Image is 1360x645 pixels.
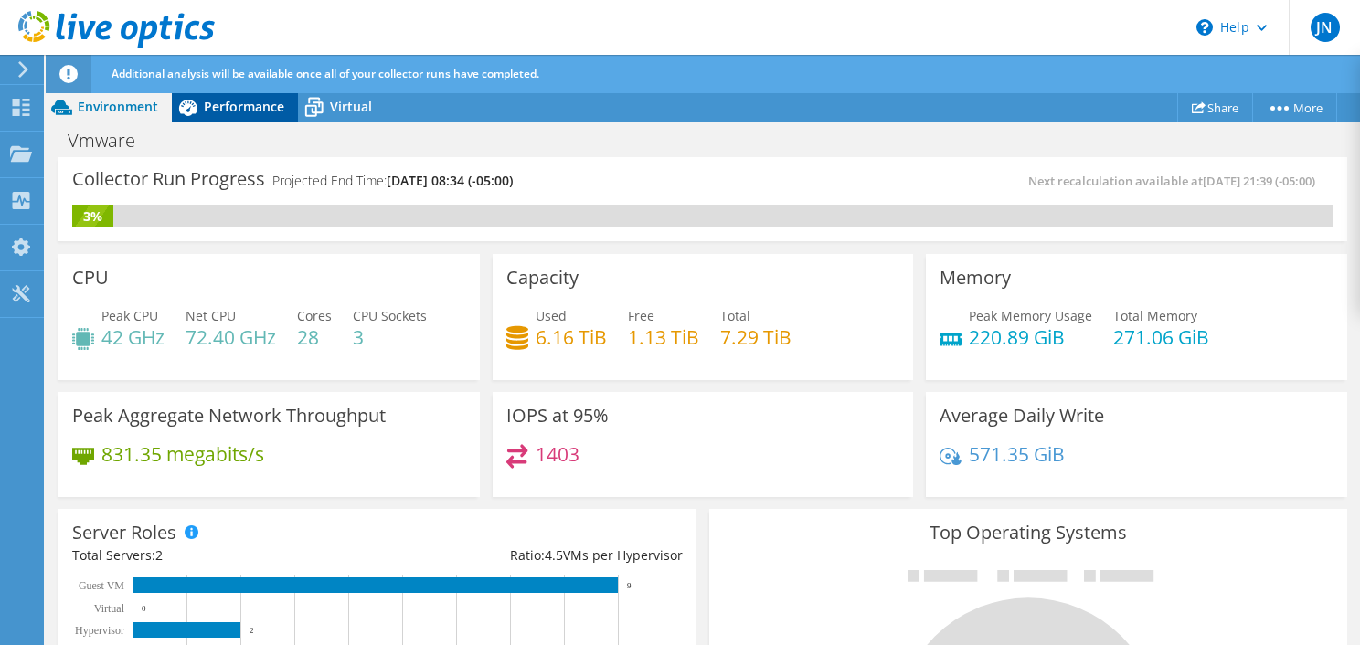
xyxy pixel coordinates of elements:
h4: 271.06 GiB [1113,327,1209,347]
h3: CPU [72,268,109,288]
h3: IOPS at 95% [506,406,609,426]
span: [DATE] 08:34 (-05:00) [387,172,513,189]
span: 4.5 [545,546,563,564]
span: Peak Memory Usage [969,307,1092,324]
h4: 28 [297,327,332,347]
span: JN [1311,13,1340,42]
h4: 571.35 GiB [969,444,1065,464]
text: Virtual [94,602,125,615]
h4: 1403 [536,444,579,464]
span: [DATE] 21:39 (-05:00) [1203,173,1315,189]
svg: \n [1196,19,1213,36]
h4: 1.13 TiB [628,327,699,347]
div: 3% [72,206,113,227]
text: Guest VM [79,579,124,592]
text: 2 [250,626,254,635]
span: Used [536,307,567,324]
span: Cores [297,307,332,324]
span: Free [628,307,654,324]
div: Total Servers: [72,545,377,566]
h3: Average Daily Write [940,406,1104,426]
span: Total [720,307,750,324]
text: 0 [142,604,146,613]
span: CPU Sockets [353,307,427,324]
h3: Memory [940,268,1011,288]
h4: 42 GHz [101,327,165,347]
span: Next recalculation available at [1028,173,1324,189]
h3: Top Operating Systems [723,523,1333,543]
h4: 6.16 TiB [536,327,607,347]
h4: 7.29 TiB [720,327,792,347]
span: 2 [155,546,163,564]
span: Environment [78,98,158,115]
a: Share [1177,93,1253,122]
h4: 220.89 GiB [969,327,1092,347]
span: Virtual [330,98,372,115]
h4: Projected End Time: [272,171,513,191]
text: 9 [627,581,632,590]
div: Ratio: VMs per Hypervisor [377,545,683,566]
h4: 72.40 GHz [186,327,276,347]
h1: Vmware [59,131,164,151]
h3: Peak Aggregate Network Throughput [72,406,386,426]
text: Hypervisor [75,624,124,637]
h4: 3 [353,327,427,347]
span: Additional analysis will be available once all of your collector runs have completed. [112,66,539,81]
a: More [1252,93,1337,122]
h3: Capacity [506,268,579,288]
span: Peak CPU [101,307,158,324]
span: Net CPU [186,307,236,324]
h4: 831.35 megabits/s [101,444,264,464]
h3: Server Roles [72,523,176,543]
span: Performance [204,98,284,115]
span: Total Memory [1113,307,1197,324]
